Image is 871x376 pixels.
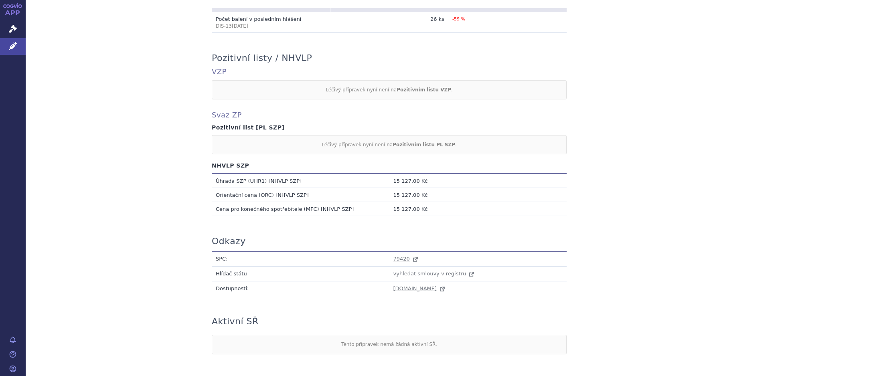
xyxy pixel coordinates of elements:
[393,271,476,277] a: vyhledat smlouvy v registru
[393,285,447,291] a: [DOMAIN_NAME]
[389,202,567,216] td: 15 127,00 Kč
[212,53,312,63] h3: Pozitivní listy / NHVLP
[212,111,685,119] h4: Svaz ZP
[212,251,389,267] td: SPC:
[212,266,389,281] td: Hlídač státu
[389,188,567,202] td: 15 127,00 Kč
[212,124,685,131] h4: Pozitivní list [PL SZP]
[212,335,567,354] div: Tento přípravek nemá žádná aktivní SŘ.
[232,23,248,29] span: [DATE]
[330,12,448,33] td: 26 ks
[389,174,567,188] td: 15 127,00 Kč
[212,236,246,247] h3: Odkazy
[212,80,567,99] div: Léčivý přípravek nyní není na .
[393,256,410,262] span: 79420
[212,162,685,169] h4: NHVLP SZP
[397,87,451,93] strong: Pozitivním listu VZP
[212,316,259,327] h3: Aktivní SŘ
[393,285,437,291] span: [DOMAIN_NAME]
[212,135,567,154] div: Léčivý přípravek nyní není na .
[393,271,466,277] span: vyhledat smlouvy v registru
[212,202,389,216] td: Cena pro konečného spotřebitele (MFC) [NHVLP SZP]
[216,23,326,30] p: DIS-13
[212,12,330,33] td: Počet balení v posledním hlášení
[393,256,420,262] a: 79420
[212,188,389,202] td: Orientační cena (ORC) [NHVLP SZP]
[393,142,455,148] strong: Pozitivním listu PL SZP
[212,174,389,188] td: Úhrada SZP (UHR1) [NHVLP SZP]
[212,67,685,76] h4: VZP
[452,16,465,22] span: -59 %
[212,281,389,296] td: Dostupnosti:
